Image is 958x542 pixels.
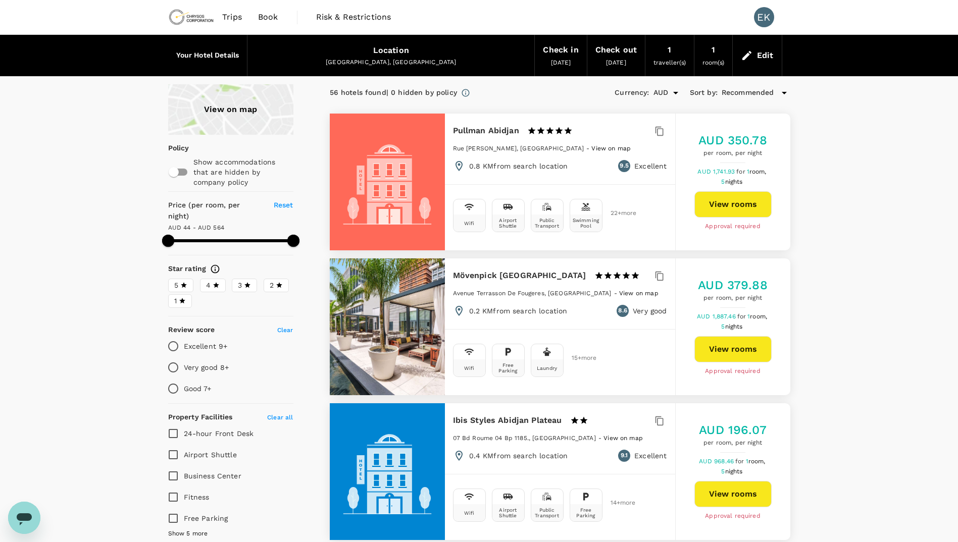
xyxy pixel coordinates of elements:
[184,429,254,438] span: 24-hour Front Desk
[705,366,761,376] span: Approval required
[537,365,557,371] div: Laundry
[469,306,568,316] p: 0.2 KM from search location
[373,43,409,58] div: Location
[572,507,600,518] div: Free Parking
[698,148,767,158] span: per room, per night
[453,268,586,283] h6: Mövenpick [GEOGRAPHIC_DATA]
[698,277,768,293] h5: AUD 379.88
[591,144,631,152] a: View on map
[735,458,745,465] span: for
[210,264,220,274] svg: Star ratings are awarded to properties to represent the quality of services, facilities, and amen...
[669,86,683,100] button: Open
[494,362,522,373] div: Free Parking
[330,87,457,98] div: 56 hotels found | 0 hidden by policy
[464,510,475,516] div: Wifi
[595,43,637,57] div: Check out
[469,161,568,171] p: 0.8 KM from search location
[8,502,40,534] iframe: Button to launch messaging window
[494,218,522,229] div: Airport Shuttle
[256,58,526,68] div: [GEOGRAPHIC_DATA], [GEOGRAPHIC_DATA]
[690,87,718,98] h6: Sort by :
[270,280,274,291] span: 2
[453,145,584,152] span: Rue [PERSON_NAME], [GEOGRAPHIC_DATA]
[653,59,686,66] span: traveller(s)
[614,290,619,297] span: -
[705,511,761,521] span: Approval required
[712,43,715,57] div: 1
[267,414,293,421] span: Clear all
[746,458,767,465] span: 1
[748,458,766,465] span: room,
[603,435,643,442] span: View on map
[591,145,631,152] span: View on map
[618,306,627,316] span: 8.6
[750,313,767,320] span: room,
[749,168,767,175] span: room,
[737,313,747,320] span: for
[551,59,571,66] span: [DATE]
[702,59,724,66] span: room(s)
[697,168,736,175] span: AUD 1,741.93
[611,500,626,506] span: 14 + more
[258,11,278,23] span: Book
[176,50,239,61] h6: Your Hotel Details
[184,451,237,459] span: Airport Shuttle
[697,313,737,320] span: AUD 1,887.46
[694,481,772,507] button: View rooms
[168,224,224,231] span: AUD 44 - AUD 564
[238,280,242,291] span: 3
[168,143,175,153] p: Policy
[316,11,391,23] span: Risk & Restrictions
[168,263,207,275] h6: Star rating
[621,451,628,461] span: 9.1
[606,59,626,66] span: [DATE]
[722,87,774,98] span: Recommended
[184,493,210,501] span: Fitness
[598,435,603,442] span: -
[603,433,643,442] a: View on map
[193,157,292,187] p: Show accommodations that are hidden by company policy
[757,48,774,63] div: Edit
[725,178,743,185] span: nights
[464,365,475,371] div: Wifi
[174,296,177,306] span: 1
[747,168,768,175] span: 1
[694,336,772,362] button: View rooms
[747,313,769,320] span: 1
[168,200,262,222] h6: Price (per room, per night)
[206,280,211,291] span: 4
[721,178,744,185] span: 5
[694,191,772,218] button: View rooms
[453,435,596,442] span: 07 Bd Roume 04 Bp 1185., [GEOGRAPHIC_DATA]
[469,451,568,461] p: 0.4 KM from search location
[725,323,743,330] span: nights
[699,458,736,465] span: AUD 968.46
[721,323,744,330] span: 5
[634,161,667,171] p: Excellent
[184,514,228,522] span: Free Parking
[725,468,743,475] span: nights
[699,438,767,448] span: per room, per night
[184,472,241,480] span: Business Center
[222,11,242,23] span: Trips
[572,355,587,361] span: 15 + more
[619,290,659,297] span: View on map
[277,327,293,334] span: Clear
[168,412,233,423] h6: Property Facilities
[619,289,659,297] a: View on map
[620,161,628,171] span: 9.5
[494,507,522,518] div: Airport Shuttle
[754,7,774,27] div: EK
[668,43,671,57] div: 1
[533,507,561,518] div: Public Transport
[699,422,767,438] h5: AUD 196.07
[453,290,612,297] span: Avenue Terrasson De Fougeres, [GEOGRAPHIC_DATA]
[168,6,215,28] img: Chrysos Corporation
[698,132,767,148] h5: AUD 350.78
[572,218,600,229] div: Swimming Pool
[174,280,178,291] span: 5
[453,124,519,138] h6: Pullman Abidjan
